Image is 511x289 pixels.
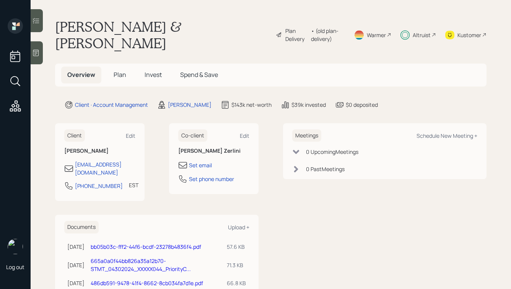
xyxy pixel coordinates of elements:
div: 71.3 KB [227,261,246,269]
div: [PHONE_NUMBER] [75,182,123,190]
div: Altruist [413,31,431,39]
div: [DATE] [67,243,85,251]
div: Schedule New Meeting + [417,132,477,139]
a: 486db591-9478-41f4-8662-8cb034fa7d1e.pdf [91,279,203,287]
div: Plan Delivery [285,27,307,43]
div: Edit [240,132,249,139]
span: Overview [67,70,95,79]
div: Log out [6,263,24,271]
a: 665a0a0f44bb826a35a12b70-STMT_04302024_XXXXX044_PriorityC... [91,257,191,273]
div: [DATE] [67,279,85,287]
div: EST [129,181,138,189]
div: Set phone number [189,175,234,183]
div: 66.8 KB [227,279,246,287]
div: Edit [126,132,135,139]
img: hunter_neumayer.jpg [8,239,23,254]
h6: [PERSON_NAME] Zerlini [178,148,249,154]
div: [PERSON_NAME] [168,101,212,109]
span: Invest [145,70,162,79]
a: bb05b03c-fff2-44f6-bcdf-23278b4836f4.pdf [91,243,201,250]
div: 57.6 KB [227,243,246,251]
div: Client · Account Management [75,101,148,109]
div: Upload + [228,224,249,231]
div: 0 Upcoming Meeting s [306,148,358,156]
h6: Client [64,129,85,142]
div: • (old plan-delivery) [311,27,345,43]
div: Set email [189,161,212,169]
h6: Co-client [178,129,207,142]
div: Warmer [367,31,386,39]
div: 0 Past Meeting s [306,165,345,173]
div: $0 deposited [346,101,378,109]
span: Spend & Save [180,70,218,79]
h1: [PERSON_NAME] & [PERSON_NAME] [55,18,270,51]
div: [EMAIL_ADDRESS][DOMAIN_NAME] [75,160,135,176]
h6: [PERSON_NAME] [64,148,135,154]
h6: Documents [64,221,99,233]
div: Kustomer [457,31,481,39]
div: $143k net-worth [231,101,272,109]
div: $39k invested [291,101,326,109]
span: Plan [114,70,126,79]
div: [DATE] [67,261,85,269]
h6: Meetings [292,129,321,142]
